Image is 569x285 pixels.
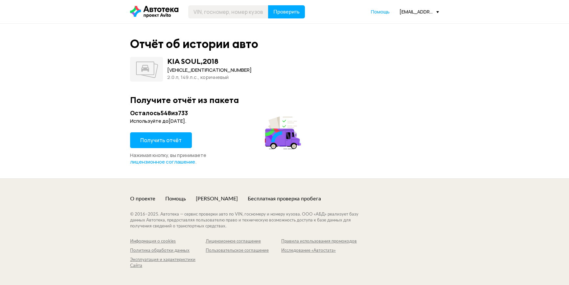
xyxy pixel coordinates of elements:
span: Проверить [273,9,300,14]
a: лицензионное соглашение [130,159,195,165]
a: Правила использования промокодов [281,239,357,245]
span: Нажимая кнопку, вы принимаете . [130,152,206,165]
div: 2.0 л, 149 л.c., коричневый [167,74,252,81]
div: Используйте до [DATE] . [130,118,303,124]
div: [VEHICLE_IDENTIFICATION_NUMBER] [167,66,252,74]
a: Эксплуатация и характеристики Сайта [130,257,206,269]
input: VIN, госномер, номер кузова [188,5,268,18]
div: [EMAIL_ADDRESS][DOMAIN_NAME] [399,9,439,15]
a: Бесплатная проверка пробега [248,195,321,202]
div: Получите отчёт из пакета [130,95,439,105]
a: Лицензионное соглашение [206,239,281,245]
button: Получить отчёт [130,132,192,148]
div: KIA SOUL , 2018 [167,57,218,65]
div: © 2016– 2025 . Автотека — сервис проверки авто по VIN, госномеру и номеру кузова. ООО «АБД» реали... [130,212,372,229]
a: Помощь [165,195,186,202]
div: Отчёт об истории авто [130,37,258,51]
div: Осталось 548 из 733 [130,109,303,117]
a: Пользовательское соглашение [206,248,281,254]
button: Проверить [268,5,305,18]
span: Получить отчёт [140,137,182,144]
a: Помощь [371,9,390,15]
a: О проекте [130,195,155,202]
a: Политика обработки данных [130,248,206,254]
a: Исследование «Автостата» [281,248,357,254]
a: Информация о cookies [130,239,206,245]
a: [PERSON_NAME] [196,195,238,202]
